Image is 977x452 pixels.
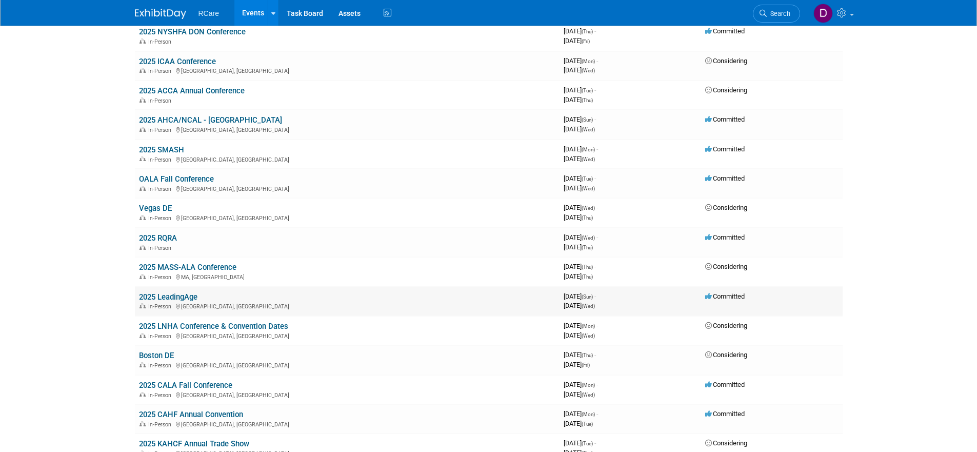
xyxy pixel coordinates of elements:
span: (Wed) [582,127,595,132]
a: Vegas DE [139,204,172,213]
span: - [594,115,596,123]
span: - [594,27,596,35]
span: [DATE] [564,204,598,211]
span: - [596,145,598,153]
span: - [596,204,598,211]
div: [GEOGRAPHIC_DATA], [GEOGRAPHIC_DATA] [139,66,555,74]
span: In-Person [148,245,174,251]
span: (Tue) [582,88,593,93]
span: [DATE] [564,155,595,163]
span: Considering [705,263,747,270]
img: In-Person Event [139,68,146,73]
span: [DATE] [564,331,595,339]
span: [DATE] [564,351,596,359]
span: [DATE] [564,184,595,192]
span: [DATE] [564,66,595,74]
a: Boston DE [139,351,174,360]
span: (Mon) [582,382,595,388]
span: (Wed) [582,303,595,309]
img: In-Person Event [139,215,146,220]
span: [DATE] [564,390,595,398]
span: Committed [705,145,745,153]
span: [DATE] [564,115,596,123]
span: In-Person [148,421,174,428]
span: Committed [705,174,745,182]
span: (Thu) [582,274,593,280]
span: (Thu) [582,352,593,358]
span: (Thu) [582,264,593,270]
a: 2025 ICAA Conference [139,57,216,66]
span: - [596,381,598,388]
span: Committed [705,27,745,35]
div: [GEOGRAPHIC_DATA], [GEOGRAPHIC_DATA] [139,331,555,340]
a: 2025 CALA Fall Conference [139,381,232,390]
span: (Wed) [582,205,595,211]
span: (Sun) [582,294,593,300]
span: (Wed) [582,235,595,241]
span: [DATE] [564,322,598,329]
span: [DATE] [564,292,596,300]
span: Search [767,10,790,17]
a: 2025 LNHA Conference & Convention Dates [139,322,288,331]
a: 2025 AHCA/NCAL - [GEOGRAPHIC_DATA] [139,115,282,125]
span: [DATE] [564,174,596,182]
span: In-Person [148,156,174,163]
span: (Mon) [582,58,595,64]
img: ExhibitDay [135,9,186,19]
span: - [594,174,596,182]
img: In-Person Event [139,392,146,397]
span: [DATE] [564,96,593,104]
div: [GEOGRAPHIC_DATA], [GEOGRAPHIC_DATA] [139,184,555,192]
span: RCare [198,9,219,17]
a: 2025 CAHF Annual Convention [139,410,243,419]
span: In-Person [148,303,174,310]
span: [DATE] [564,420,593,427]
span: [DATE] [564,86,596,94]
span: (Sun) [582,117,593,123]
span: [DATE] [564,410,598,418]
span: [DATE] [564,57,598,65]
span: [DATE] [564,145,598,153]
span: [DATE] [564,439,596,447]
span: Considering [705,57,747,65]
a: 2025 ACCA Annual Conference [139,86,245,95]
span: (Mon) [582,147,595,152]
span: Considering [705,439,747,447]
img: In-Person Event [139,127,146,132]
span: Committed [705,381,745,388]
span: Considering [705,322,747,329]
span: (Mon) [582,323,595,329]
img: In-Person Event [139,333,146,338]
span: (Wed) [582,392,595,398]
img: In-Person Event [139,245,146,250]
span: (Mon) [582,411,595,417]
img: In-Person Event [139,274,146,279]
a: 2025 RQRA [139,233,177,243]
span: Considering [705,204,747,211]
span: In-Person [148,362,174,369]
span: (Thu) [582,245,593,250]
span: [DATE] [564,213,593,221]
span: (Thu) [582,29,593,34]
span: - [594,351,596,359]
img: In-Person Event [139,186,146,191]
span: In-Person [148,215,174,222]
span: (Wed) [582,156,595,162]
span: [DATE] [564,37,590,45]
div: [GEOGRAPHIC_DATA], [GEOGRAPHIC_DATA] [139,302,555,310]
span: - [596,322,598,329]
img: In-Person Event [139,362,146,367]
a: OALA Fall Conference [139,174,214,184]
div: [GEOGRAPHIC_DATA], [GEOGRAPHIC_DATA] [139,125,555,133]
span: - [596,233,598,241]
img: Daphne Karpan [813,4,833,23]
span: [DATE] [564,243,593,251]
span: [DATE] [564,302,595,309]
div: [GEOGRAPHIC_DATA], [GEOGRAPHIC_DATA] [139,420,555,428]
img: In-Person Event [139,156,146,162]
span: [DATE] [564,125,595,133]
span: [DATE] [564,27,596,35]
span: - [594,439,596,447]
div: [GEOGRAPHIC_DATA], [GEOGRAPHIC_DATA] [139,361,555,369]
span: Committed [705,410,745,418]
